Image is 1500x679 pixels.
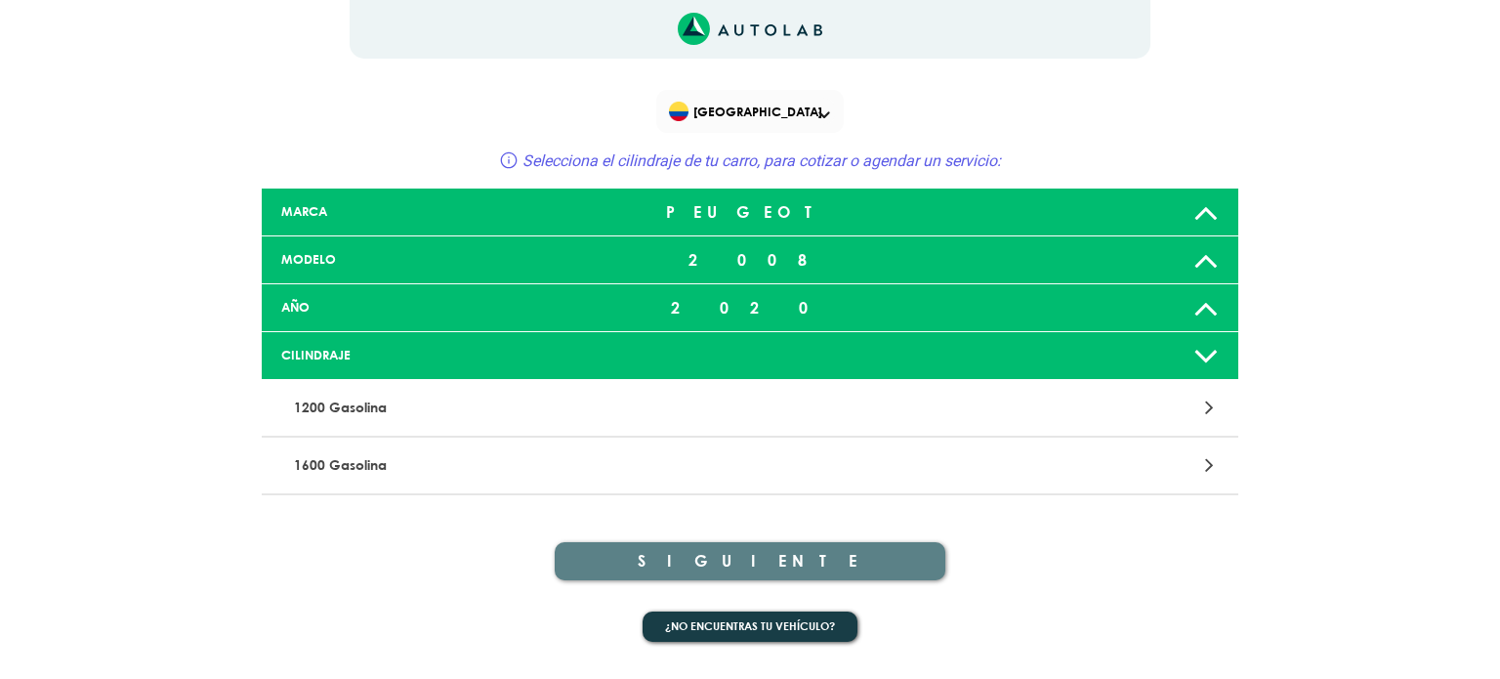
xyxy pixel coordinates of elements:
button: SIGUIENTE [555,542,945,580]
div: PEUGEOT [589,192,911,232]
div: MARCA [267,202,589,221]
div: Flag of COLOMBIA[GEOGRAPHIC_DATA] [656,90,844,133]
a: CILINDRAJE [262,332,1238,380]
div: 2008 [589,240,911,279]
a: Link al sitio de autolab [678,19,823,37]
p: 1200 Gasolina [286,390,895,426]
span: Selecciona el cilindraje de tu carro, para cotizar o agendar un servicio: [522,151,1001,170]
div: AÑO [267,298,589,317]
div: 2020 [589,288,911,327]
p: 1600 Gasolina [286,447,895,484]
div: CILINDRAJE [267,346,589,364]
div: MODELO [267,250,589,269]
a: MODELO 2008 [262,236,1238,284]
span: [GEOGRAPHIC_DATA] [669,98,836,125]
img: Flag of COLOMBIA [669,102,688,121]
button: ¿No encuentras tu vehículo? [643,612,857,642]
a: AÑO 2020 [262,284,1238,332]
a: MARCA PEUGEOT [262,189,1238,236]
